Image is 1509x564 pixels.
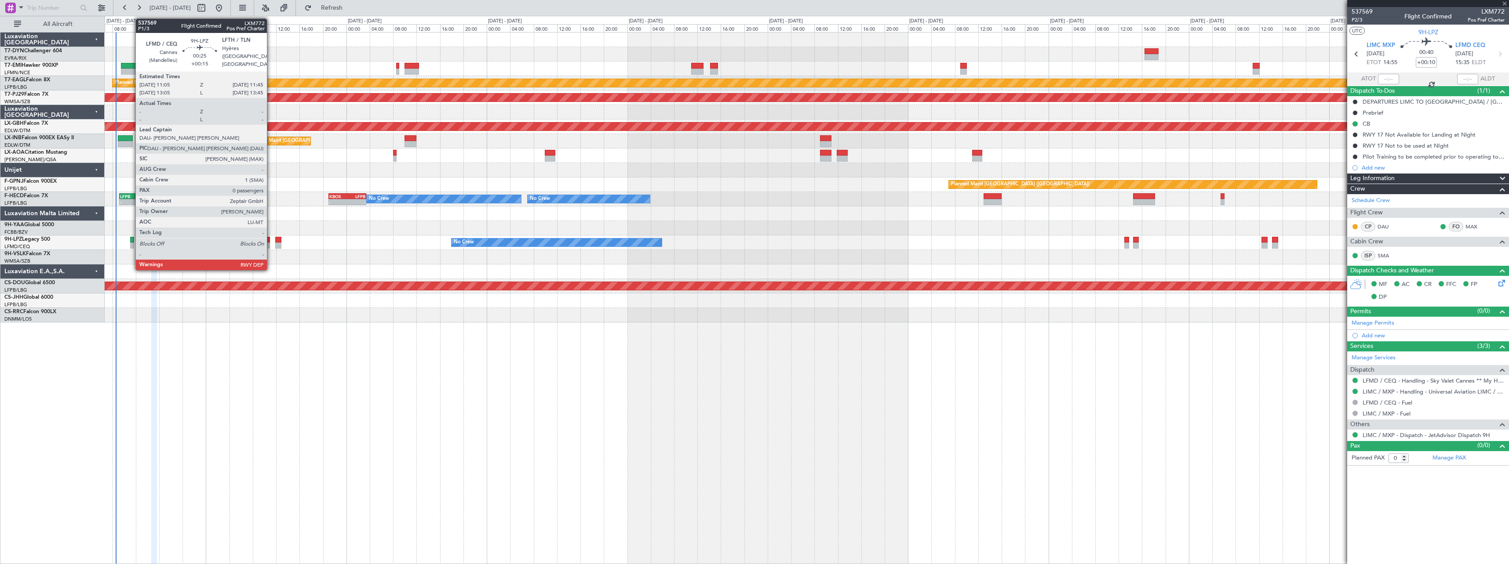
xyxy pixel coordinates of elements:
div: - [120,199,140,205]
a: LFPB/LBG [4,84,27,90]
div: 20:00 [1306,24,1329,32]
button: UTC [1349,27,1365,35]
div: 12:00 [838,24,861,32]
div: ISP [1361,251,1375,260]
a: T7-EMIHawker 900XP [4,63,58,68]
div: 16:00 [721,24,744,32]
div: [DATE] - [DATE] [488,18,522,25]
div: 04:00 [931,24,955,32]
div: 00:00 [346,24,370,32]
span: [DATE] [1367,50,1385,58]
span: Cabin Crew [1350,237,1383,247]
a: Manage Services [1352,354,1396,362]
div: 16:00 [159,24,182,32]
div: [DATE] - [DATE] [909,18,943,25]
div: 20:00 [604,24,627,32]
a: 9H-VSLKFalcon 7X [4,251,50,257]
a: LX-AOACitation Mustang [4,150,67,155]
span: Refresh [313,5,350,11]
a: 9H-LPZLegacy 500 [4,237,50,242]
div: No Crew [369,192,389,206]
span: LX-GBH [4,121,24,126]
div: - [140,199,160,205]
span: (1/1) [1477,86,1490,95]
span: LX-INB [4,135,22,141]
span: 9H-VSLK [4,251,26,257]
div: 00:00 [1189,24,1212,32]
div: 04:00 [370,24,393,32]
span: Dispatch To-Dos [1350,86,1395,96]
a: CS-RRCFalcon 900LX [4,309,56,315]
div: 08:00 [1095,24,1119,32]
div: [DATE] - [DATE] [1330,18,1364,25]
div: [DATE] - [DATE] [106,18,140,25]
div: 08:00 [955,24,978,32]
span: LXM772 [1468,7,1505,16]
span: Dispatch Checks and Weather [1350,266,1434,276]
span: 00:40 [1419,48,1433,57]
div: 08:00 [534,24,557,32]
a: LFMN/NCE [4,69,30,76]
div: Add new [1362,332,1505,339]
span: CS-JHH [4,295,23,300]
div: 00:00 [1329,24,1352,32]
div: Planned Maint Dubai (Al Maktoum Intl) [115,76,201,90]
span: Dispatch [1350,365,1374,375]
div: 12:00 [136,24,159,32]
div: LFPB [120,194,140,199]
div: 04:00 [230,24,253,32]
a: 9H-YAAGlobal 5000 [4,222,54,228]
a: WMSA/SZB [4,98,30,105]
span: ETOT [1367,58,1381,67]
span: Pax [1350,441,1360,451]
span: Leg Information [1350,174,1395,184]
div: 16:00 [1142,24,1165,32]
a: FCBB/BZV [4,229,28,235]
span: F-GPNJ [4,179,23,184]
div: 20:00 [885,24,908,32]
div: Planned Maint [GEOGRAPHIC_DATA] ([GEOGRAPHIC_DATA]) [951,178,1090,191]
span: T7-PJ29 [4,92,24,97]
span: 537569 [1352,7,1373,16]
div: 08:00 [253,24,276,32]
div: [DATE] - [DATE] [629,18,663,25]
span: 14:55 [1383,58,1397,67]
div: [DATE] - [DATE] [1190,18,1224,25]
a: LFMD/CEQ [4,243,30,250]
span: LFMD CEQ [1455,41,1485,50]
a: DAU [1378,223,1397,231]
div: FO [1449,222,1463,231]
span: Flight Crew [1350,208,1383,218]
div: 20:00 [463,24,487,32]
span: (3/3) [1477,341,1490,351]
div: - [347,199,365,205]
div: 16:00 [299,24,323,32]
div: CB [1363,120,1370,127]
div: CP [1361,222,1375,231]
a: EVRA/RIX [4,55,26,61]
div: 16:00 [861,24,885,32]
div: 20:00 [182,24,206,32]
div: 20:00 [744,24,768,32]
a: [PERSON_NAME]/QSA [4,156,56,163]
span: P2/3 [1352,16,1373,24]
a: LIMC / MXP - Fuel [1363,410,1411,417]
span: [DATE] - [DATE] [149,4,191,12]
div: 00:00 [1049,24,1072,32]
span: 9H-YAA [4,222,24,228]
div: 16:00 [440,24,463,32]
button: All Aircraft [10,17,95,31]
div: 16:00 [580,24,604,32]
span: ATOT [1361,75,1376,83]
a: WMSA/SZB [4,258,30,264]
span: CR [1424,280,1432,289]
div: 00:00 [768,24,791,32]
a: DNMM/LOS [4,316,32,322]
div: 08:00 [113,24,136,32]
div: KBOS [140,194,160,199]
div: Planned Maint [GEOGRAPHIC_DATA] ([GEOGRAPHIC_DATA]) [249,134,388,148]
div: [DATE] - [DATE] [1050,18,1084,25]
div: [DATE] - [DATE] [769,18,803,25]
div: 12:00 [416,24,440,32]
div: DEPARTURES LIMC TO [GEOGRAPHIC_DATA] / [GEOGRAPHIC_DATA] - FILE VIA [GEOGRAPHIC_DATA] [1363,98,1505,105]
